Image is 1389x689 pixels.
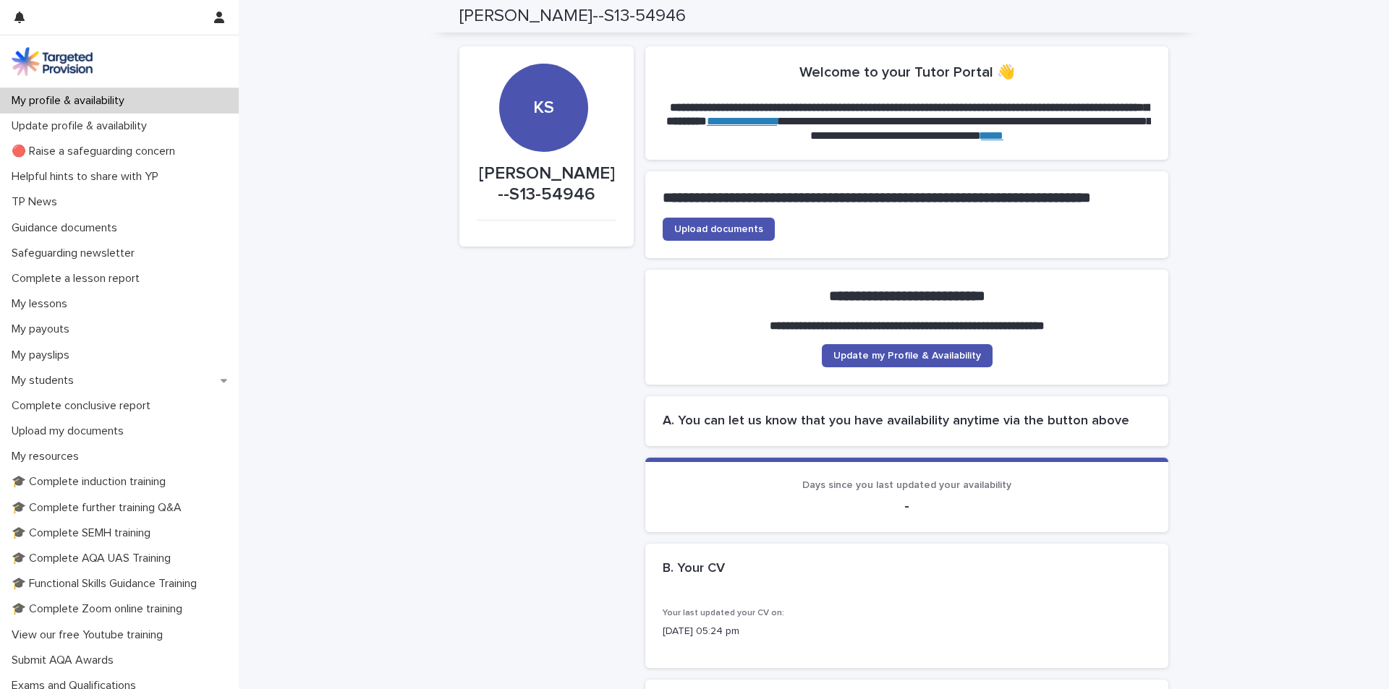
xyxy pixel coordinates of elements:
[663,497,1151,515] p: -
[799,64,1015,81] h2: Welcome to your Tutor Portal 👋
[477,163,616,205] p: [PERSON_NAME]--S13-54946
[6,195,69,209] p: TP News
[6,552,182,565] p: 🎓 Complete AQA UAS Training
[822,344,993,367] a: Update my Profile & Availability
[663,609,784,617] span: Your last updated your CV on:
[6,170,170,184] p: Helpful hints to share with YP
[6,221,129,235] p: Guidance documents
[6,475,177,489] p: 🎓 Complete induction training
[6,577,208,591] p: 🎓 Functional Skills Guidance Training
[663,561,725,577] h2: B. Your CV
[459,6,686,27] h2: [PERSON_NAME]--S13-54946
[6,247,146,260] p: Safeguarding newsletter
[6,272,151,286] p: Complete a lesson report
[802,480,1011,490] span: Days since you last updated your availability
[674,224,763,234] span: Upload documents
[6,297,79,311] p: My lessons
[663,414,1151,429] h2: A. You can let us know that you have availability anytime via the button above
[6,628,174,642] p: View our free Youtube training
[6,526,162,540] p: 🎓 Complete SEMH training
[6,501,193,515] p: 🎓 Complete further training Q&A
[6,145,187,158] p: 🔴 Raise a safeguarding concern
[6,348,81,362] p: My payslips
[6,450,90,463] p: My resources
[6,94,136,108] p: My profile & availability
[12,47,93,76] img: M5nRWzHhSzIhMunXDL62
[6,602,194,616] p: 🎓 Complete Zoom online training
[499,9,587,119] div: KS
[6,119,158,133] p: Update profile & availability
[6,654,125,667] p: Submit AQA Awards
[663,624,1151,639] p: [DATE] 05:24 pm
[833,351,981,361] span: Update my Profile & Availability
[6,399,162,413] p: Complete conclusive report
[6,374,85,388] p: My students
[6,424,135,438] p: Upload my documents
[663,218,775,241] a: Upload documents
[6,322,81,336] p: My payouts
